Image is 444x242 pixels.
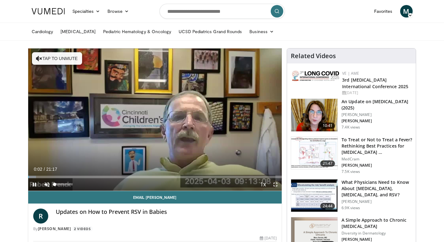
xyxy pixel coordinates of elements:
[246,25,278,38] a: Business
[342,125,360,130] p: 7.4K views
[320,160,335,167] span: 21:47
[320,203,335,209] span: 24:44
[342,179,412,198] h3: What Physicians Need to Know About [MEDICAL_DATA], [MEDICAL_DATA], and RSV?
[28,178,41,191] button: Pause
[291,137,412,174] a: 21:47 To Treat or Not to Treat a Fever? Rethinking Best Practices for [MEDICAL_DATA] … MedCram [P...
[291,137,337,169] img: 17417671-29c8-401a-9d06-236fa126b08d.150x105_q85_crop-smart_upscale.jpg
[342,137,412,155] h3: To Treat or Not to Treat a Fever? Rethinking Best Practices for [MEDICAL_DATA] …
[342,157,412,162] p: MedCram
[291,99,337,131] img: 48af3e72-e66e-47da-b79f-f02e7cc46b9b.png.150x105_q85_crop-smart_upscale.png
[38,226,71,231] a: [PERSON_NAME]
[46,167,57,172] span: 21:17
[292,71,339,81] img: a2792a71-925c-4fc2-b8ef-8d1b21aec2f7.png.150x105_q85_autocrop_double_scale_upscale_version-0.2.jpg
[28,191,282,204] a: Email [PERSON_NAME]
[342,231,412,236] p: Diversity in Dermatology
[72,226,93,231] a: 2 Videos
[34,167,42,172] span: 0:02
[291,179,337,212] img: 91589b0f-a920-456c-982d-84c13c387289.150x105_q85_crop-smart_upscale.jpg
[291,179,412,212] a: 24:44 What Physicians Need to Know About [MEDICAL_DATA], [MEDICAL_DATA], and RSV? [PERSON_NAME] 6...
[260,235,277,241] div: [DATE]
[342,77,408,89] a: 3rd [MEDICAL_DATA] International Conference 2025
[55,183,73,185] div: Volume Level
[257,178,269,191] button: Playback Rate
[342,217,412,229] h3: A Simple Approach to Chronic [MEDICAL_DATA]
[342,169,360,174] p: 7.5K views
[56,209,277,215] h4: Updates on How to Prevent RSV in Babies
[99,25,175,38] a: Pediatric Hematology & Oncology
[370,5,396,18] a: Favorites
[69,5,104,18] a: Specialties
[291,52,336,60] h4: Related Videos
[342,98,412,111] h3: An Update on [MEDICAL_DATA] (2025)
[342,90,411,96] div: [DATE]
[342,71,359,76] a: VE | AME
[104,5,133,18] a: Browse
[342,118,412,124] p: [PERSON_NAME]
[57,25,99,38] a: [MEDICAL_DATA]
[342,163,412,168] p: [PERSON_NAME]
[32,52,82,65] button: Tap to unmute
[32,8,65,14] img: VuMedi Logo
[28,48,282,191] video-js: Video Player
[400,5,413,18] a: M
[44,167,45,172] span: /
[342,205,360,210] p: 6.9K views
[33,209,48,224] a: R
[28,25,57,38] a: Cardiology
[28,176,282,178] div: Progress Bar
[269,178,282,191] button: Fullscreen
[175,25,246,38] a: UCSD Pediatrics Grand Rounds
[41,178,53,191] button: Unmute
[159,4,285,19] input: Search topics, interventions
[33,226,277,232] div: By
[342,199,412,204] p: [PERSON_NAME]
[342,237,412,242] p: [PERSON_NAME]
[320,123,335,129] span: 10:41
[291,98,412,132] a: 10:41 An Update on [MEDICAL_DATA] (2025) [PERSON_NAME] [PERSON_NAME] 7.4K views
[342,112,412,117] p: [PERSON_NAME]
